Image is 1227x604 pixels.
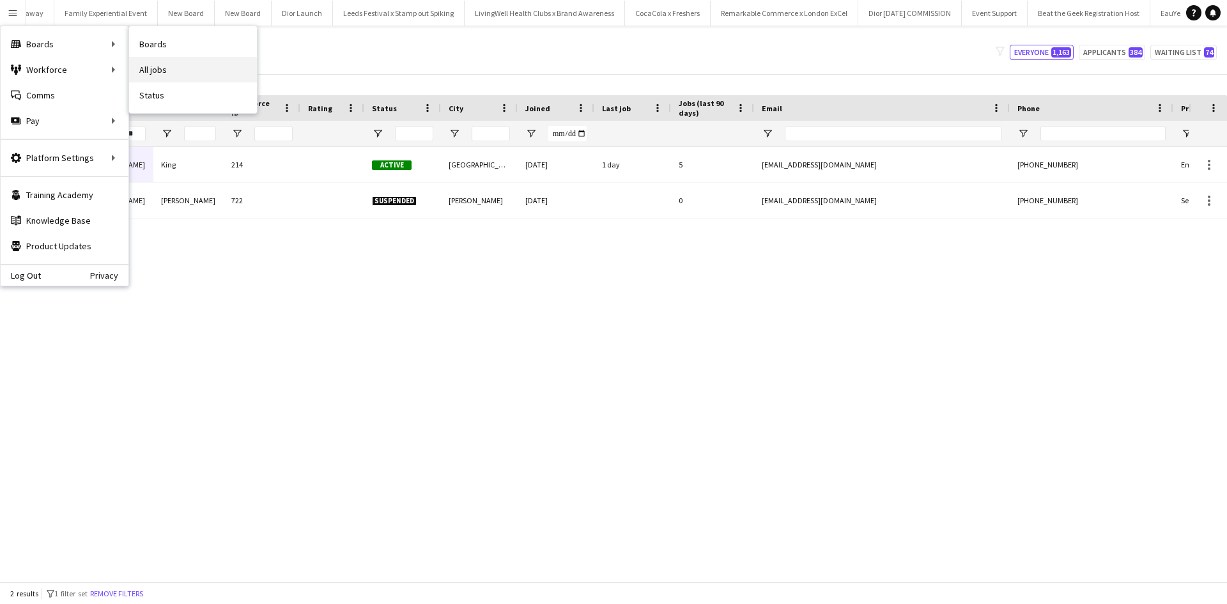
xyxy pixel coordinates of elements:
[372,104,397,113] span: Status
[224,183,300,218] div: 722
[372,128,383,139] button: Open Filter Menu
[1150,1,1227,26] button: EauYes Sampling
[1010,183,1173,218] div: [PHONE_NUMBER]
[1,57,128,82] div: Workforce
[465,1,625,26] button: LivingWell Health Clubs x Brand Awareness
[441,183,518,218] div: [PERSON_NAME]
[1051,47,1071,58] span: 1,163
[129,31,257,57] a: Boards
[1,270,41,281] a: Log Out
[1204,47,1214,58] span: 74
[548,126,587,141] input: Joined Filter Input
[1150,45,1217,60] button: Waiting list74
[1,31,128,57] div: Boards
[333,1,465,26] button: Leeds Festival x Stamp out Spiking
[272,1,333,26] button: Dior Launch
[1017,128,1029,139] button: Open Filter Menu
[395,126,433,141] input: Status Filter Input
[88,587,146,601] button: Remove filters
[785,126,1002,141] input: Email Filter Input
[1,208,128,233] a: Knowledge Base
[90,270,128,281] a: Privacy
[1028,1,1150,26] button: Beat the Geek Registration Host
[525,104,550,113] span: Joined
[602,104,631,113] span: Last job
[1,82,128,108] a: Comms
[711,1,858,26] button: Remarkable Commerce x London ExCel
[54,589,88,598] span: 1 filter set
[449,128,460,139] button: Open Filter Menu
[153,147,224,182] div: King
[1040,126,1166,141] input: Phone Filter Input
[372,160,412,170] span: Active
[308,104,332,113] span: Rating
[1181,128,1192,139] button: Open Filter Menu
[754,183,1010,218] div: [EMAIL_ADDRESS][DOMAIN_NAME]
[54,1,158,26] button: Family Experiential Event
[1,182,128,208] a: Training Academy
[1,233,128,259] a: Product Updates
[441,147,518,182] div: [GEOGRAPHIC_DATA]
[1017,104,1040,113] span: Phone
[1129,47,1143,58] span: 384
[158,1,215,26] button: New Board
[679,98,731,118] span: Jobs (last 90 days)
[1010,147,1173,182] div: [PHONE_NUMBER]
[449,104,463,113] span: City
[153,183,224,218] div: [PERSON_NAME]
[1,108,128,134] div: Pay
[129,82,257,108] a: Status
[114,126,146,141] input: First Name Filter Input
[372,196,417,206] span: Suspended
[254,126,293,141] input: Workforce ID Filter Input
[754,147,1010,182] div: [EMAIL_ADDRESS][DOMAIN_NAME]
[161,128,173,139] button: Open Filter Menu
[1010,45,1074,60] button: Everyone1,163
[518,147,594,182] div: [DATE]
[962,1,1028,26] button: Event Support
[129,57,257,82] a: All jobs
[525,128,537,139] button: Open Filter Menu
[184,126,216,141] input: Last Name Filter Input
[224,147,300,182] div: 214
[1079,45,1145,60] button: Applicants384
[671,183,754,218] div: 0
[518,183,594,218] div: [DATE]
[1181,104,1207,113] span: Profile
[762,128,773,139] button: Open Filter Menu
[594,147,671,182] div: 1 day
[625,1,711,26] button: CocaCola x Freshers
[671,147,754,182] div: 5
[858,1,962,26] button: Dior [DATE] COMMISSION
[762,104,782,113] span: Email
[472,126,510,141] input: City Filter Input
[231,128,243,139] button: Open Filter Menu
[1,145,128,171] div: Platform Settings
[215,1,272,26] button: New Board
